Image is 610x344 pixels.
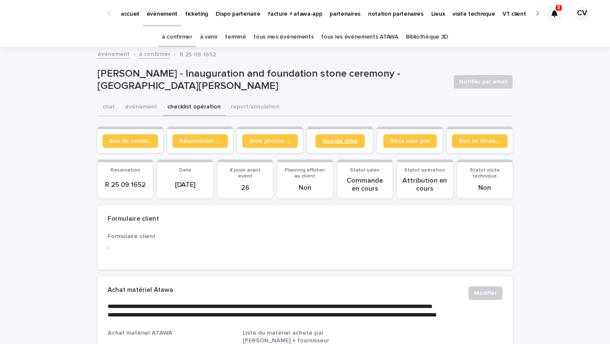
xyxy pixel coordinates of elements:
[226,99,285,117] button: report/annulation
[108,233,155,239] span: Formulaire client
[350,168,380,173] span: Statut sales
[285,168,325,179] span: Planning afficher au client
[162,181,208,189] p: [DATE]
[575,7,589,20] div: CV
[103,181,148,189] p: R 25 09 1652
[109,138,151,144] span: Bon de commande
[97,99,120,117] button: chat
[249,138,291,144] span: drive photos coordinateur
[108,244,233,252] p: -
[402,177,447,193] p: Attribution en cours
[470,168,500,179] span: Statut visite technique
[111,168,140,173] span: Reservation
[17,5,99,22] img: Ls34BcGeRexTGTNfXpUC
[548,7,561,20] div: 8
[243,330,329,343] span: Liste du matériel acheté par [PERSON_NAME] + fournisseur
[172,134,228,148] a: Réservation client
[452,134,507,148] a: Bon de livraison
[459,78,507,86] span: Notifier par email
[97,68,447,92] p: [PERSON_NAME] - Inauguration and foundation stone ceremony - [GEOGRAPHIC_DATA][PERSON_NAME]
[103,134,158,148] a: Bon de commande
[342,177,388,193] p: Commande en cours
[179,168,191,173] span: Date
[162,99,226,117] button: checklist opération
[179,138,221,144] span: Réservation client
[222,184,268,192] p: 26
[557,5,560,11] p: 8
[404,168,445,173] span: Statut opération
[108,286,173,294] h2: Achat matériel Atawa
[225,27,246,47] a: terminé
[200,27,218,47] a: à venir
[180,49,216,58] p: R 25 09 1652
[230,168,261,179] span: # jours avant event
[139,49,170,58] a: à confirmer
[462,184,507,192] p: Non
[162,27,192,47] a: à confirmer
[406,27,448,47] a: Bibliothèque 3D
[321,27,398,47] a: tous les événements ATAWA
[242,134,298,148] a: drive photos coordinateur
[108,330,172,336] span: Achat matériel ATAWA
[383,134,437,148] a: Résa sans prix
[459,138,501,144] span: Bon de livraison
[322,138,358,144] span: Google drive
[108,215,159,223] h2: Formulaire client
[474,289,497,297] span: Modifier
[282,184,327,192] p: Non
[316,134,365,148] a: Google drive
[454,75,513,89] button: Notifier par email
[390,138,430,144] span: Résa sans prix
[253,27,313,47] a: tous mes événements
[97,49,130,58] a: événement
[120,99,162,117] button: événement
[469,286,502,300] button: Modifier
